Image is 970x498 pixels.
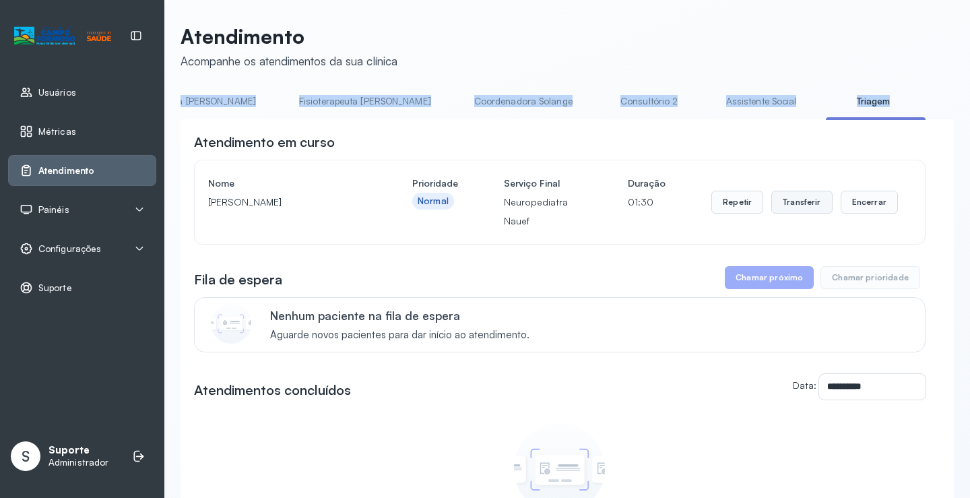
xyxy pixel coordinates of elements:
button: Chamar prioridade [820,266,920,289]
h3: Atendimento em curso [194,133,335,152]
span: Métricas [38,126,76,137]
p: Neuropediatra Nauef [504,193,582,230]
p: Atendimento [181,24,397,49]
h4: Prioridade [412,174,458,193]
a: Psicologa [PERSON_NAME] [129,90,269,113]
a: Atendimento [20,164,145,177]
span: Usuários [38,87,76,98]
div: Normal [418,195,449,207]
a: Coordenadora Solange [461,90,586,113]
div: Acompanhe os atendimentos da sua clínica [181,54,397,68]
h3: Atendimentos concluídos [194,381,351,400]
button: Chamar próximo [725,266,814,289]
span: Suporte [38,282,72,294]
h4: Serviço Final [504,174,582,193]
button: Repetir [711,191,763,214]
a: Consultório 2 [602,90,697,113]
img: Imagem de CalloutCard [211,303,251,344]
a: Assistente Social [713,90,810,113]
p: Nenhum paciente na fila de espera [270,309,529,323]
span: Aguarde novos pacientes para dar início ao atendimento. [270,329,529,342]
h4: Nome [208,174,366,193]
h3: Fila de espera [194,270,282,289]
button: Transferir [771,191,833,214]
span: Atendimento [38,165,94,177]
span: Painéis [38,204,69,216]
a: Métricas [20,125,145,138]
label: Data: [793,379,816,391]
p: 01:30 [628,193,666,212]
p: [PERSON_NAME] [208,193,366,212]
h4: Duração [628,174,666,193]
a: Usuários [20,86,145,99]
p: Administrador [48,457,108,468]
span: Configurações [38,243,101,255]
img: Logotipo do estabelecimento [14,25,111,47]
a: Triagem [826,90,920,113]
button: Encerrar [841,191,898,214]
a: Fisioterapeuta [PERSON_NAME] [286,90,445,113]
p: Suporte [48,444,108,457]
